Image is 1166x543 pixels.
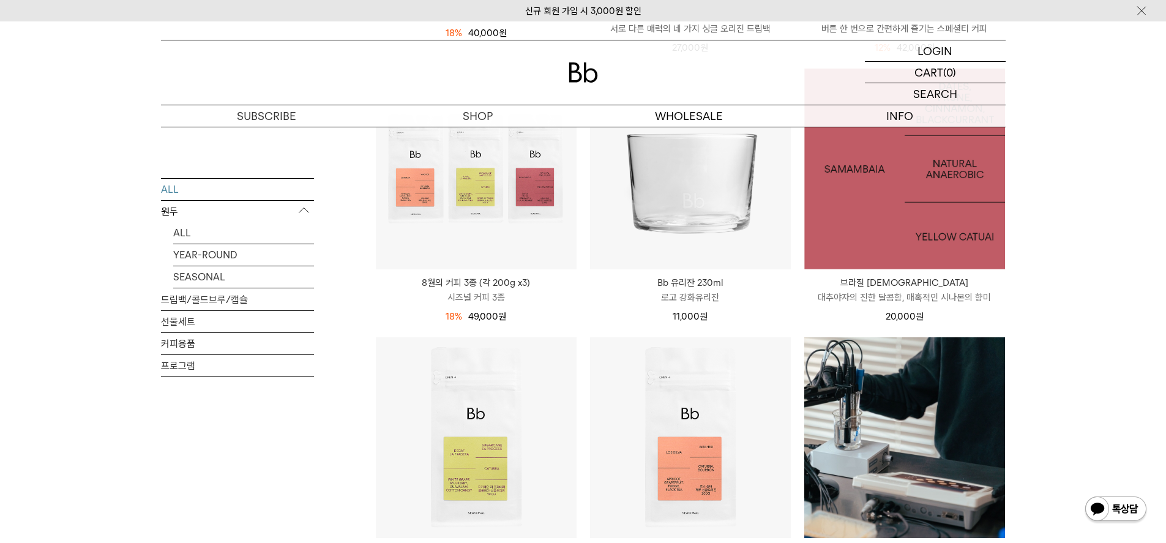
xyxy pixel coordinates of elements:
span: 원 [916,311,924,322]
a: 브라질 [DEMOGRAPHIC_DATA] 대추야자의 진한 달콤함, 매혹적인 시나몬의 향미 [804,275,1005,305]
p: (0) [943,62,956,83]
p: CART [914,62,943,83]
span: 원 [700,311,708,322]
img: 콜롬비아 라 프라데라 디카페인 [376,337,577,538]
p: 대추야자의 진한 달콤함, 매혹적인 시나몬의 향미 [804,290,1005,305]
img: 페루 로스 실바 [590,337,791,538]
p: 8월의 커피 3종 (각 200g x3) [376,275,577,290]
a: 프로그램 [161,354,314,376]
a: YEAR-ROUND [173,244,314,265]
img: 로고 [569,62,598,83]
a: ALL [161,178,314,200]
p: 로고 강화유리잔 [590,290,791,305]
img: 8월의 커피 3종 (각 200g x3) [376,69,577,269]
span: 11,000 [673,311,708,322]
a: 커피용품 [161,332,314,354]
a: LOGIN [865,40,1006,62]
p: LOGIN [917,40,952,61]
p: 브라질 [DEMOGRAPHIC_DATA] [804,275,1005,290]
a: 드립백/콜드브루/캡슐 [161,288,314,310]
span: 20,000 [886,311,924,322]
a: SUBSCRIBE [161,105,372,127]
img: 카카오톡 채널 1:1 채팅 버튼 [1084,495,1148,525]
span: 49,000 [468,311,506,322]
a: 8월의 커피 3종 (각 200g x3) 시즈널 커피 3종 [376,275,577,305]
a: SHOP [372,105,583,127]
img: Bb 유리잔 230ml [590,69,791,269]
a: 브라질 사맘바이아 [804,69,1005,269]
img: Bb 수질 분석 서비스 [804,337,1005,538]
div: 18% [446,309,462,324]
a: CART (0) [865,62,1006,83]
p: WHOLESALE [583,105,794,127]
a: Bb 유리잔 230ml 로고 강화유리잔 [590,275,791,305]
p: 원두 [161,200,314,222]
p: SEARCH [913,83,957,105]
a: 선물세트 [161,310,314,332]
p: Bb 유리잔 230ml [590,275,791,290]
a: SEASONAL [173,266,314,287]
img: 1000000483_add2_035.jpg [804,69,1005,269]
span: 원 [498,311,506,322]
a: 신규 회원 가입 시 3,000원 할인 [525,6,641,17]
a: ALL [173,222,314,243]
p: INFO [794,105,1006,127]
p: 시즈널 커피 3종 [376,290,577,305]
